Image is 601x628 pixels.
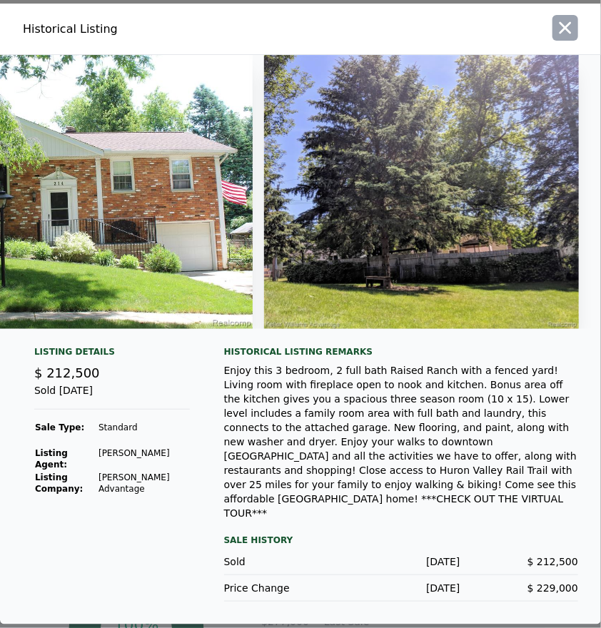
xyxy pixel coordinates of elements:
[35,472,83,494] strong: Listing Company:
[35,422,84,432] strong: Sale Type:
[98,471,190,495] td: [PERSON_NAME] Advantage
[35,448,68,470] strong: Listing Agent:
[342,581,460,595] div: [DATE]
[224,346,578,358] div: Historical Listing remarks
[224,554,342,569] div: Sold
[224,363,578,520] div: Enjoy this 3 bedroom, 2 full bath Raised Ranch with a fenced yard! Living room with fireplace ope...
[34,365,100,380] span: $ 212,500
[98,447,190,471] td: [PERSON_NAME]
[527,582,578,594] span: $ 229,000
[527,556,578,567] span: $ 212,500
[342,554,460,569] div: [DATE]
[224,581,342,595] div: Price Change
[224,532,578,549] div: Sale History
[34,383,190,410] div: Sold [DATE]
[264,55,579,329] img: Property Img
[98,421,190,434] td: Standard
[34,346,190,363] div: Listing Details
[23,21,295,38] div: Historical Listing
